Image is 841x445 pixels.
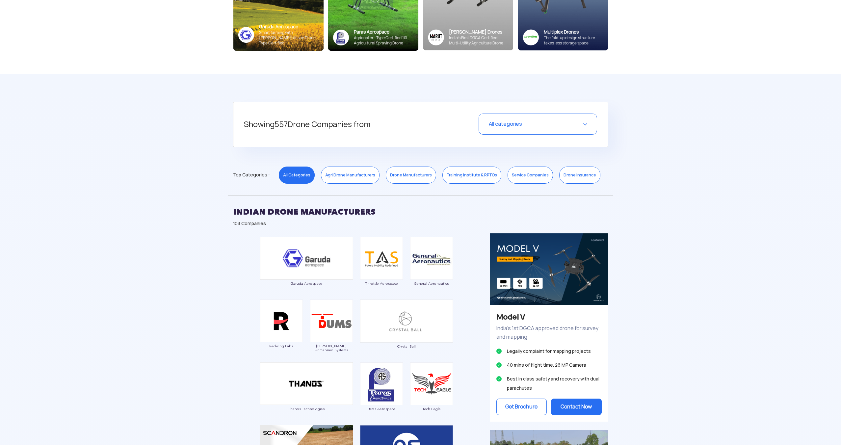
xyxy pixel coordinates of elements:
a: Thanos Technologies [260,380,353,411]
div: Smart farming with [PERSON_NAME]’s Kisan Drone - Type Certified [259,30,319,46]
div: Paras Aerospace [354,29,413,35]
a: Redwing Labs [260,318,303,348]
span: Thanos Technologies [260,407,353,411]
a: Crystal Ball [360,318,453,348]
div: 103 Companies [233,220,608,227]
span: Tech Eagle [410,407,453,411]
a: All Categories [279,167,315,184]
span: Crystal Ball [360,344,453,348]
span: Paras Aerospace [360,407,403,411]
span: General Aeronautics [410,281,453,285]
div: Garuda Aerospace [259,24,319,30]
li: 40 mins of flight time, 26 MP Camera [496,360,602,370]
a: Drone Manufacturers [386,167,436,184]
a: [PERSON_NAME] Unmanned Systems [310,318,353,352]
li: Best in class safety and recovery with dual parachutes [496,374,602,393]
button: Get Brochure [496,399,547,415]
a: Tech Eagle [410,380,453,411]
a: Training Institute & RPTOs [442,167,501,184]
img: Group%2036313.png [428,29,444,45]
a: Service Companies [508,167,553,184]
span: Garuda Aerospace [260,281,353,285]
a: Agri Drone Manufacturers [321,167,380,184]
span: All categories [489,120,522,127]
span: 557 [275,119,288,129]
button: Contact Now [551,399,602,415]
h2: INDIAN DRONE MANUFACTURERS [233,204,608,220]
div: Multiplex Drones [544,29,603,35]
img: ic_thanos_double.png [260,362,353,405]
img: ic_garuda_eco.png [260,237,353,280]
img: ic_multiplex_sky.png [523,29,539,45]
img: ic_techeagle.png [410,362,453,405]
img: ic_crystalball_double.png [360,300,453,343]
img: bg_eco_crystal.png [490,233,608,305]
div: Agricopter - Type Certified 10L Agricultural Spraying Drone [354,35,413,46]
img: ic_daksha.png [310,300,353,342]
a: Throttle Aerospace [360,255,403,285]
span: [PERSON_NAME] Unmanned Systems [310,344,353,352]
div: [PERSON_NAME] Drones [449,29,508,35]
img: ic_paras.png [360,362,403,405]
span: Throttle Aerospace [360,281,403,285]
span: Top Categories : [233,170,270,180]
img: ic_throttle.png [360,237,403,280]
div: The fold-up design structure takes less storage space [544,35,603,46]
a: Garuda Aerospace [260,255,353,285]
a: General Aeronautics [410,255,453,285]
a: Drone Insurance [559,167,600,184]
li: Legally complaint for mapping projects [496,347,602,356]
p: India’s 1st DGCA approved drone for survey and mapping [496,324,602,341]
span: Redwing Labs [260,344,303,348]
div: India’s First DGCA Certified Multi-Utility Agriculture Drone [449,35,508,46]
img: ic_general.png [410,237,453,280]
img: ic_garuda_sky.png [238,27,254,43]
a: Paras Aerospace [360,380,403,411]
img: paras-logo-banner.png [333,30,349,45]
h5: Showing Drone Companies from [244,114,438,135]
h3: Model V [496,311,602,323]
img: ic_redwinglabs.png [260,300,303,342]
